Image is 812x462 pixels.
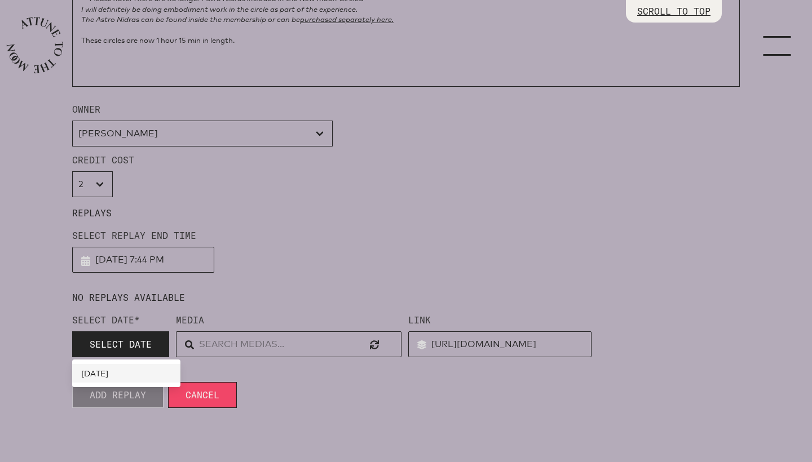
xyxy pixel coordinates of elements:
[72,229,214,242] label: Select Replay End Time
[72,382,164,408] button: Add Replay
[176,331,401,357] input: SEARCH medias...
[300,15,394,24] a: purchased separately here.
[90,388,146,402] span: Add Replay
[408,313,592,327] label: Link
[81,368,108,378] span: [DATE]
[72,282,740,304] p: NO REPLAYS AVAILABLE
[637,5,710,18] p: SCROLL TO TOP
[81,5,358,14] em: I will definitely be doing embodiment work in the circle as part of the experience.
[72,103,740,116] label: Owner
[176,313,401,327] label: Media
[408,331,592,357] input: Replay Link...
[72,247,214,273] input: Click to select...
[186,388,219,402] span: Cancel
[81,15,300,24] em: The Astro Nidras can be found inside the membership or can be
[72,197,740,220] p: REPLAYS
[72,153,134,167] label: Credit Cost
[72,331,169,357] button: SELECT DATE
[90,339,152,350] span: SELECT DATE
[168,382,237,408] button: Cancel
[72,313,169,327] label: Select Date*
[81,35,731,45] p: These circles are now 1 hour 15 min in length.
